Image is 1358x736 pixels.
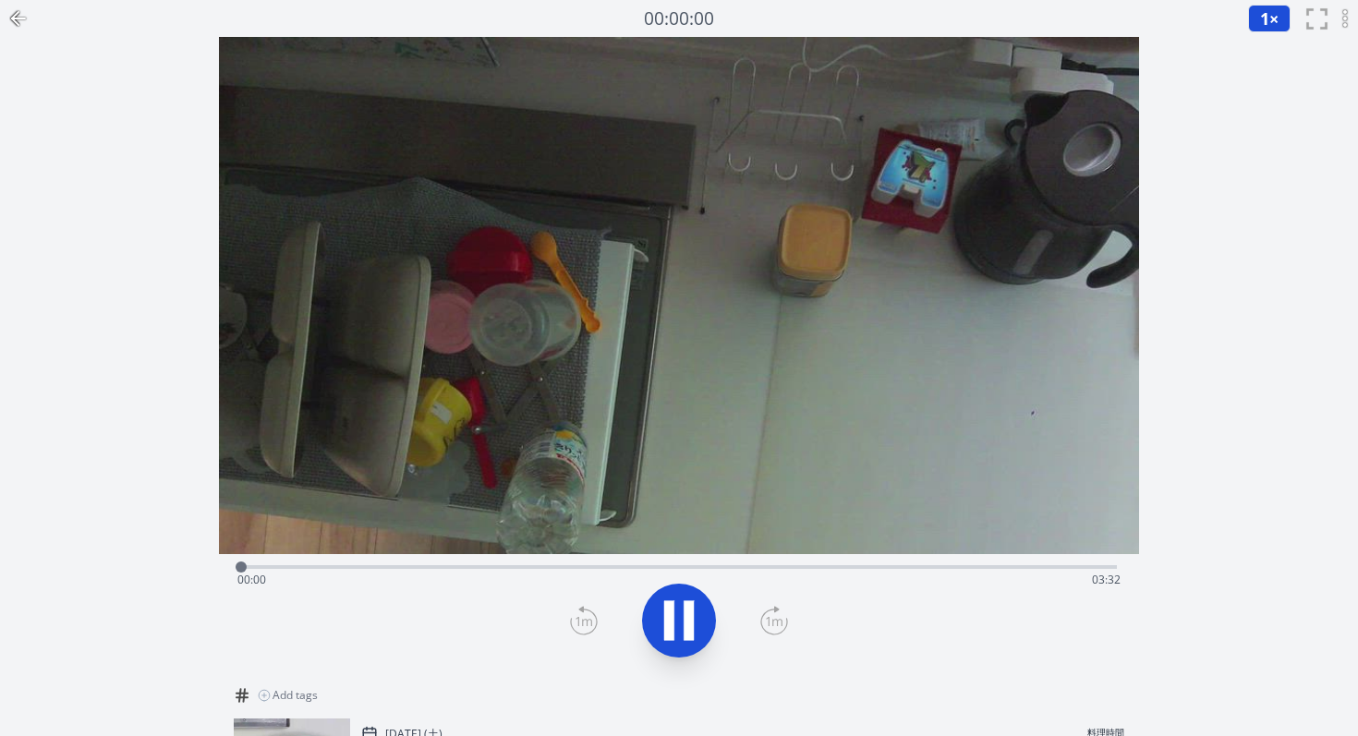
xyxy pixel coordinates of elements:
span: Add tags [273,688,318,703]
span: 03:32 [1092,572,1121,587]
button: Add tags [250,681,325,710]
a: 00:00:00 [644,6,714,32]
span: 1 [1260,7,1269,30]
button: 1× [1248,5,1291,32]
